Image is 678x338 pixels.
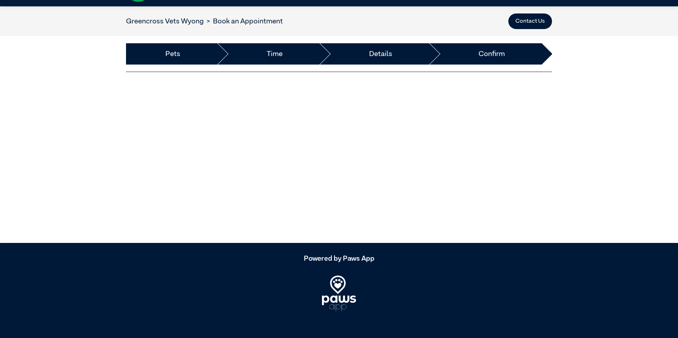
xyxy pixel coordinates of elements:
a: Time [267,49,283,59]
nav: breadcrumb [126,16,283,27]
a: Greencross Vets Wyong [126,18,204,25]
h5: Powered by Paws App [126,254,552,263]
li: Book an Appointment [204,16,283,27]
a: Pets [165,49,180,59]
button: Contact Us [508,13,552,29]
img: PawsApp [322,276,356,311]
a: Details [369,49,392,59]
a: Confirm [479,49,505,59]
